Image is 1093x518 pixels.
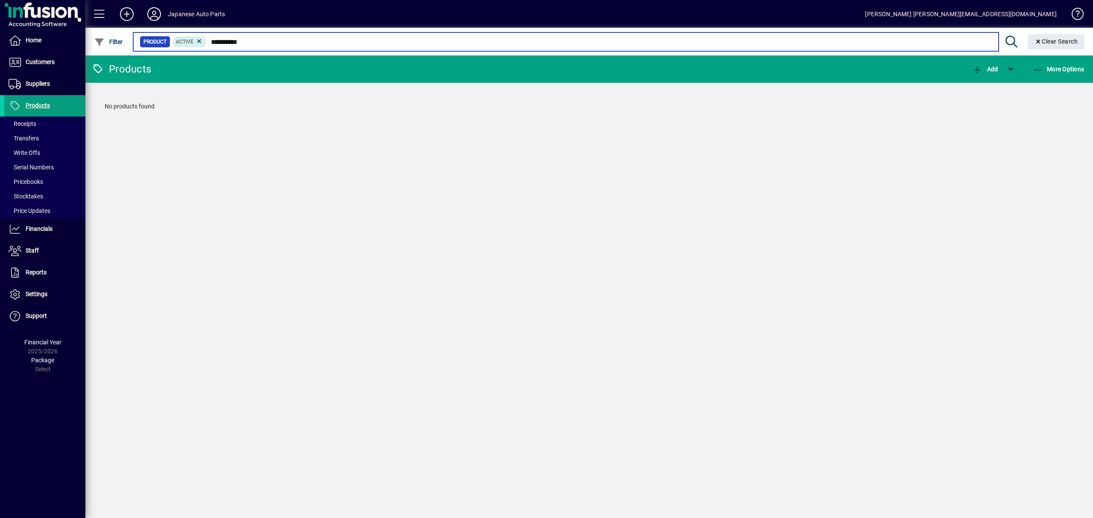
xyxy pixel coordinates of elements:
span: Price Updates [9,207,50,214]
span: Add [972,66,998,73]
span: Staff [26,247,39,254]
span: Settings [26,291,47,297]
a: Support [4,306,85,327]
button: Profile [140,6,168,22]
button: Add [113,6,140,22]
button: Add [970,61,1000,77]
span: Suppliers [26,80,50,87]
a: Serial Numbers [4,160,85,175]
span: Receipts [9,120,36,127]
a: Settings [4,284,85,305]
mat-chip: Activation Status: Active [172,36,207,47]
span: Support [26,312,47,319]
a: Write Offs [4,146,85,160]
span: Stocktakes [9,193,43,200]
span: More Options [1032,66,1084,73]
span: Package [31,357,54,364]
span: Serial Numbers [9,164,54,171]
span: Pricebooks [9,178,43,185]
button: More Options [1030,61,1087,77]
span: Financials [26,225,53,232]
a: Suppliers [4,73,85,95]
a: Receipts [4,116,85,131]
button: Clear [1028,34,1085,49]
a: Home [4,30,85,51]
a: Price Updates [4,204,85,218]
span: Filter [94,38,123,45]
div: [PERSON_NAME] [PERSON_NAME][EMAIL_ADDRESS][DOMAIN_NAME] [865,7,1057,21]
span: Active [176,39,193,45]
div: Products [92,62,151,76]
div: No products found [96,93,1082,119]
span: Transfers [9,135,39,142]
a: Knowledge Base [1065,2,1082,29]
span: Customers [26,58,55,65]
a: Staff [4,240,85,262]
span: Clear Search [1035,38,1078,45]
a: Customers [4,52,85,73]
span: Products [26,102,50,109]
span: Financial Year [24,339,61,346]
div: Japanese Auto Parts [168,7,225,21]
a: Financials [4,218,85,240]
a: Reports [4,262,85,283]
a: Pricebooks [4,175,85,189]
span: Product [143,38,167,46]
span: Home [26,37,41,44]
a: Stocktakes [4,189,85,204]
button: Filter [92,34,125,49]
a: Transfers [4,131,85,146]
span: Reports [26,269,47,276]
span: Write Offs [9,149,40,156]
